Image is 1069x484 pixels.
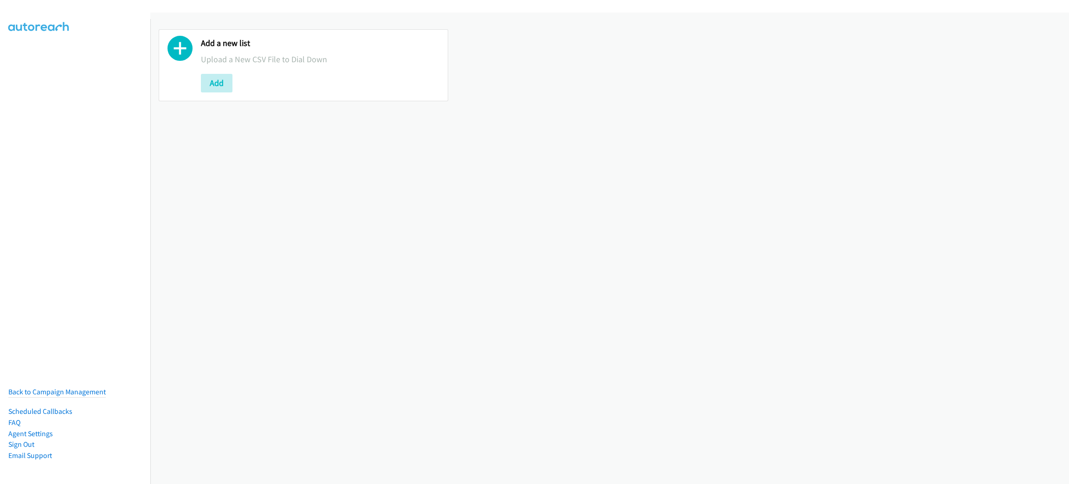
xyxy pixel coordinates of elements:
a: Agent Settings [8,429,53,438]
a: Back to Campaign Management [8,387,106,396]
a: FAQ [8,418,20,427]
h2: Add a new list [201,38,439,49]
a: Scheduled Callbacks [8,407,72,416]
a: Sign Out [8,440,34,449]
a: Email Support [8,451,52,460]
p: Upload a New CSV File to Dial Down [201,53,439,65]
button: Add [201,74,232,92]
